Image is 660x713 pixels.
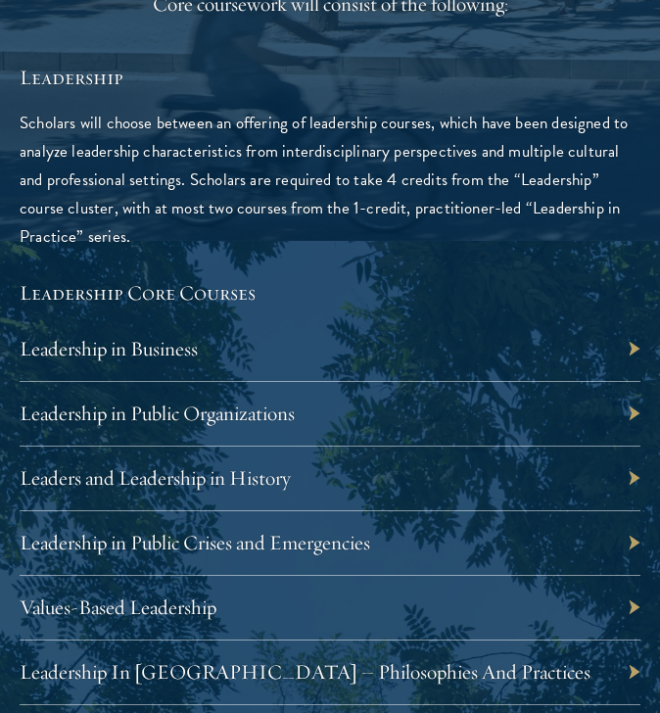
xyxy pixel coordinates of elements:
[20,336,198,361] a: Leadership in Business
[20,109,640,251] p: Scholars will choose between an offering of leadership courses, which have been designed to analy...
[20,659,590,685] a: Leadership In [GEOGRAPHIC_DATA] – Philosophies And Practices
[20,401,295,426] a: Leadership in Public Organizations
[20,280,640,308] h5: Leadership Core Courses
[20,594,216,620] a: Values-Based Leadership
[20,65,640,92] h5: Leadership
[20,465,291,491] a: Leaders and Leadership in History
[20,530,370,555] a: Leadership in Public Crises and Emergencies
